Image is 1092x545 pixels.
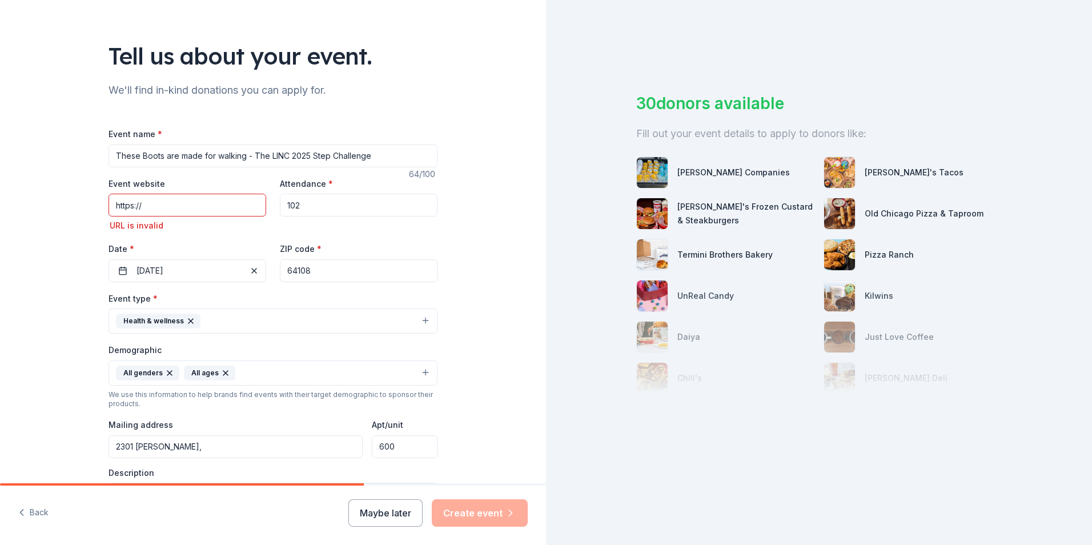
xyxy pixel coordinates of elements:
img: photo for Old Chicago Pizza & Taproom [824,198,855,229]
label: Mailing address [109,419,173,431]
input: Enter a US address [109,435,363,458]
div: All genders [116,366,179,380]
div: Tell us about your event. [109,40,437,72]
div: Fill out your event details to apply to donors like: [636,125,1002,143]
label: Event type [109,293,158,304]
div: We use this information to help brands find events with their target demographic to sponsor their... [109,390,437,408]
input: 20 [280,194,437,217]
label: Demographic [109,344,162,356]
div: We'll find in-kind donations you can apply for. [109,81,437,99]
button: Health & wellness [109,308,437,334]
label: Apt/unit [372,419,403,431]
div: URL is invalid [109,219,266,233]
input: Spring Fundraiser [109,145,437,167]
input: # [372,435,437,458]
input: https://www... [109,194,266,217]
button: Maybe later [348,499,423,527]
label: Event name [109,129,162,140]
div: All ages [184,366,235,380]
label: Event website [109,178,165,190]
label: ZIP code [280,243,322,255]
div: [PERSON_NAME]'s Frozen Custard & Steakburgers [677,200,814,227]
div: 30 donors available [636,91,1002,115]
div: 64 /100 [409,167,437,181]
img: photo for Torchy's Tacos [824,157,855,188]
div: [PERSON_NAME]'s Tacos [865,166,963,179]
img: photo for Freddy's Frozen Custard & Steakburgers [637,198,668,229]
button: Back [18,501,49,525]
button: [DATE] [109,259,266,282]
label: Attendance [280,178,333,190]
label: Date [109,243,266,255]
div: Health & wellness [116,314,200,328]
label: Description [109,467,154,479]
div: Termini Brothers Bakery [677,248,773,262]
button: All gendersAll ages [109,360,437,386]
img: photo for Wil Fischer Companies [637,157,668,188]
input: 12345 (U.S. only) [280,259,437,282]
div: [PERSON_NAME] Companies [677,166,790,179]
div: Old Chicago Pizza & Taproom [865,207,983,221]
div: Pizza Ranch [865,248,914,262]
img: photo for Pizza Ranch [824,239,855,270]
img: photo for Termini Brothers Bakery [637,239,668,270]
